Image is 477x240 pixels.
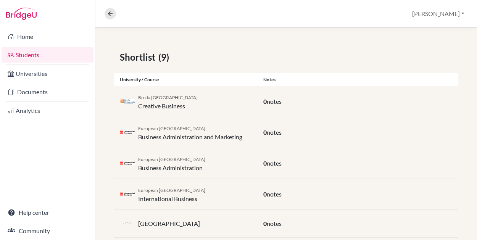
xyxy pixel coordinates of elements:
span: notes [267,190,282,198]
span: 0 [263,190,267,198]
p: [GEOGRAPHIC_DATA] [138,219,200,228]
img: es_mad_2t9ms1p7.png [120,130,135,135]
span: (9) [158,50,172,64]
a: Community [2,223,93,238]
span: notes [267,220,282,227]
span: notes [267,129,282,136]
div: University / Course [114,76,258,83]
span: Breda [GEOGRAPHIC_DATA] [138,95,198,100]
span: notes [267,98,282,105]
div: Business Administration and Marketing [138,123,242,142]
img: default-university-logo-42dd438d0b49c2174d4c41c49dcd67eec2da6d16b3a2f6d5de70cc347232e317.png [120,216,135,231]
a: Analytics [2,103,93,118]
div: Creative Business [138,92,198,111]
a: Help center [2,205,93,220]
span: European [GEOGRAPHIC_DATA] [138,187,205,193]
span: 0 [263,98,267,105]
span: notes [267,159,282,167]
img: es_mad_2t9ms1p7.png [120,161,135,166]
img: es_mad_2t9ms1p7.png [120,192,135,197]
img: Bridge-U [6,8,37,20]
a: Documents [2,84,93,100]
a: Home [2,29,93,44]
span: 0 [263,129,267,136]
span: European [GEOGRAPHIC_DATA] [138,156,205,162]
span: European [GEOGRAPHIC_DATA] [138,126,205,131]
div: Notes [258,76,458,83]
button: [PERSON_NAME] [409,6,468,21]
span: 0 [263,159,267,167]
span: Shortlist [120,50,158,64]
img: nl_nhtv_2jjh9578.png [120,99,135,104]
span: 0 [263,220,267,227]
a: Students [2,47,93,63]
div: International Business [138,185,205,203]
a: Universities [2,66,93,81]
div: Business Administration [138,154,205,172]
